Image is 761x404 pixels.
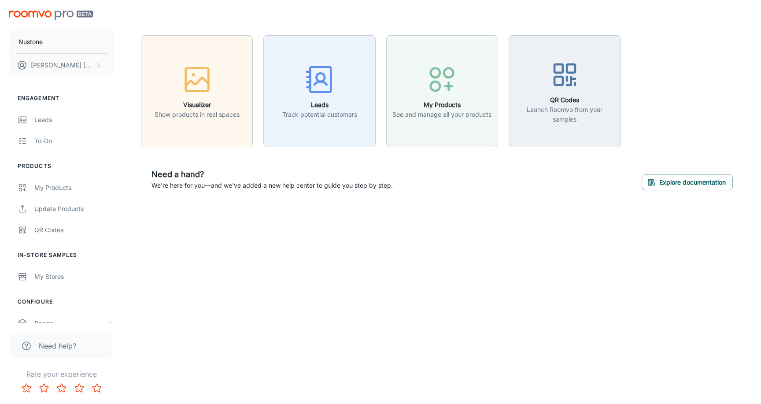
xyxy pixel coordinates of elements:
[9,54,114,77] button: [PERSON_NAME] [PERSON_NAME]
[9,30,114,53] button: Nustone
[642,174,733,190] button: Explore documentation
[514,95,615,105] h6: QR Codes
[392,110,491,119] p: See and manage all your products
[263,86,375,95] a: LeadsTrack potential customers
[18,37,43,47] p: Nustone
[282,110,357,119] p: Track potential customers
[151,181,393,190] p: We're here for you—and we've added a new help center to guide you step by step.
[509,35,621,147] button: QR CodesLaunch Roomvo from your samples
[386,35,498,147] button: My ProductsSee and manage all your products
[151,168,393,181] h6: Need a hand?
[509,86,621,95] a: QR CodesLaunch Roomvo from your samples
[642,178,733,186] a: Explore documentation
[34,225,114,235] div: QR Codes
[34,115,114,125] div: Leads
[386,86,498,95] a: My ProductsSee and manage all your products
[155,110,240,119] p: Show products in real spaces
[263,35,375,147] button: LeadsTrack potential customers
[282,100,357,110] h6: Leads
[514,105,615,124] p: Launch Roomvo from your samples
[9,11,93,20] img: Roomvo PRO Beta
[155,100,240,110] h6: Visualizer
[392,100,491,110] h6: My Products
[34,136,114,146] div: To-do
[31,60,93,70] p: [PERSON_NAME] [PERSON_NAME]
[34,183,114,193] div: My Products
[34,204,114,214] div: Update Products
[141,35,253,147] button: VisualizerShow products in real spaces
